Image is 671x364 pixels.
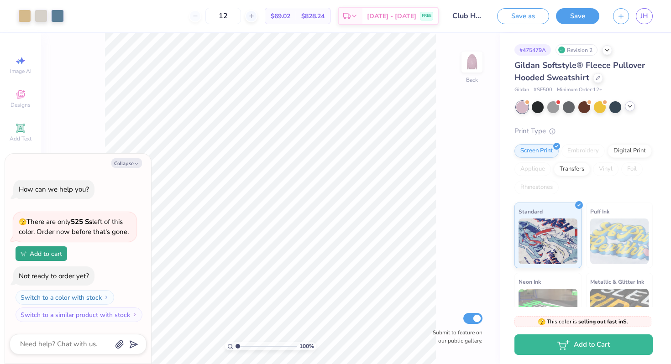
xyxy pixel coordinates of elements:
img: Neon Ink [519,289,577,334]
button: Add to Cart [514,334,653,355]
div: Print Type [514,126,653,136]
button: Switch to a color with stock [16,290,114,305]
span: Image AI [10,68,31,75]
label: Submit to feature on our public gallery. [428,328,482,345]
div: Applique [514,162,551,176]
img: Metallic & Glitter Ink [590,289,649,334]
span: Standard [519,207,543,216]
span: There are only left of this color. Order now before that's gone. [19,217,129,237]
strong: selling out fast in S [578,318,627,325]
button: Switch to a similar product with stock [16,307,142,322]
span: $828.24 [301,11,325,21]
span: Gildan Softstyle® Fleece Pullover Hooded Sweatshirt [514,60,645,83]
span: Designs [10,101,31,109]
img: Switch to a similar product with stock [132,312,137,317]
input: Untitled Design [446,7,490,25]
img: Back [463,53,481,71]
span: [DATE] - [DATE] [367,11,416,21]
span: Gildan [514,86,529,94]
span: # SF500 [534,86,552,94]
div: Not ready to order yet? [19,271,89,281]
div: Back [466,76,478,84]
div: How can we help you? [19,185,89,194]
a: JH [636,8,653,24]
span: Add Text [10,135,31,142]
img: Switch to a color with stock [104,295,109,300]
span: FREE [422,13,431,19]
span: This color is . [538,317,628,326]
span: 🫣 [538,317,545,326]
span: 🫣 [19,218,26,226]
img: Standard [519,218,577,264]
div: Transfers [554,162,590,176]
button: Save as [497,8,549,24]
div: # 475479A [514,44,551,56]
input: – – [205,8,241,24]
span: Puff Ink [590,207,609,216]
div: Screen Print [514,144,559,158]
div: Vinyl [593,162,619,176]
button: Save [556,8,599,24]
span: $69.02 [271,11,290,21]
div: Foil [621,162,643,176]
div: Embroidery [561,144,605,158]
strong: 525 Ss [71,217,92,226]
span: Minimum Order: 12 + [557,86,603,94]
span: 100 % [299,342,314,350]
button: Collapse [111,158,142,168]
button: Add to cart [16,246,67,261]
img: Add to cart [21,251,27,256]
span: Neon Ink [519,277,541,286]
img: Puff Ink [590,218,649,264]
div: Digital Print [608,144,652,158]
span: Metallic & Glitter Ink [590,277,644,286]
span: JH [640,11,648,21]
div: Revision 2 [556,44,598,56]
div: Rhinestones [514,181,559,194]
